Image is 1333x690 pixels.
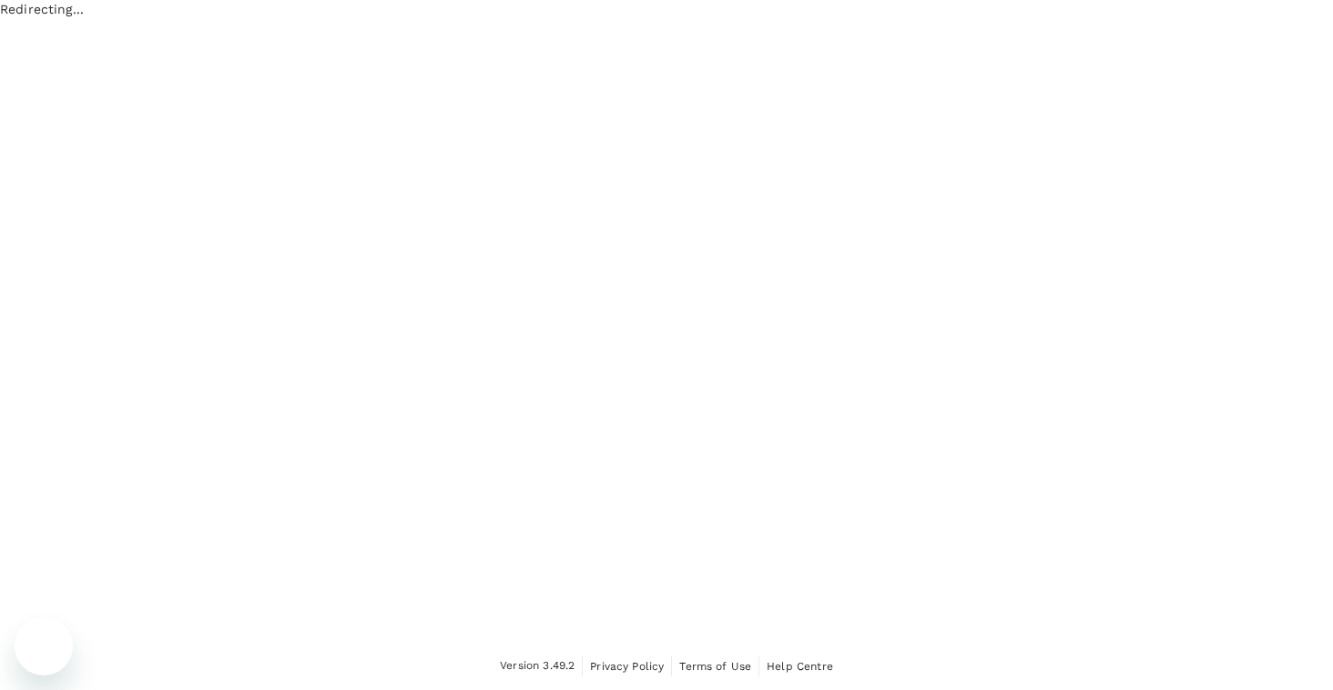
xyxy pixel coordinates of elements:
span: Terms of Use [679,660,751,673]
span: Version 3.49.2 [500,657,575,675]
a: Help Centre [767,656,833,676]
span: Help Centre [767,660,833,673]
span: Privacy Policy [590,660,664,673]
iframe: Button to launch messaging window [15,617,73,675]
a: Privacy Policy [590,656,664,676]
a: Terms of Use [679,656,751,676]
